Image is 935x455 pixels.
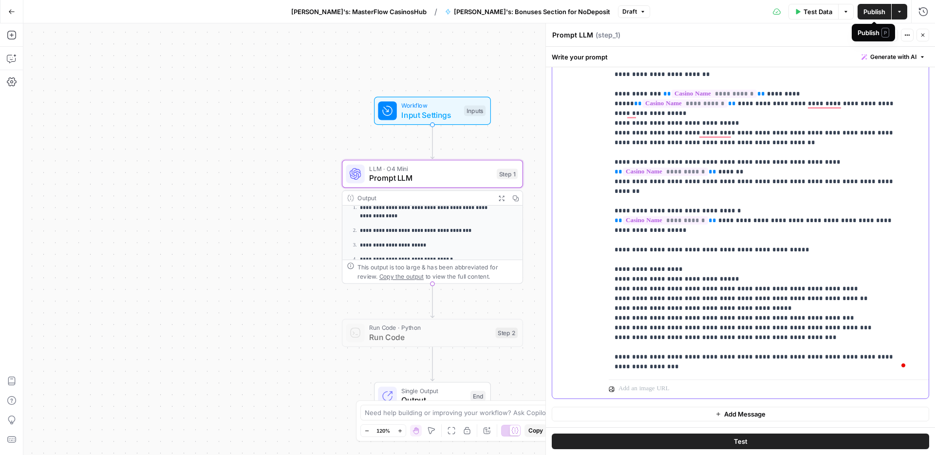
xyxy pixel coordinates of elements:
[430,347,434,381] g: Edge from step_2 to end
[858,4,891,19] button: Publish
[552,407,929,421] button: Add Message
[546,47,935,67] div: Write your prompt
[401,101,459,110] span: Workflow
[369,172,492,184] span: Prompt LLM
[342,319,523,347] div: Run Code · PythonRun CodeStep 2
[858,28,889,38] div: Publish
[342,382,523,410] div: Single OutputOutputEnd
[401,109,459,121] span: Input Settings
[470,391,486,401] div: End
[464,106,486,116] div: Inputs
[357,193,491,203] div: Output
[618,5,650,18] button: Draft
[291,7,427,17] span: [PERSON_NAME]'s: MasterFlow CasinosHub
[430,284,434,318] g: Edge from step_1 to step_2
[357,262,518,281] div: This output is too large & has been abbreviated for review. to view the full content.
[524,424,547,437] button: Copy
[734,436,748,446] span: Test
[285,4,432,19] button: [PERSON_NAME]'s: MasterFlow CasinosHub
[622,7,637,16] span: Draft
[788,4,838,19] button: Test Data
[870,53,916,61] span: Generate with AI
[804,7,832,17] span: Test Data
[454,7,610,17] span: [PERSON_NAME]'s: Bonuses Section for NoDeposit
[496,328,518,339] div: Step 2
[596,30,620,40] span: ( step_1 )
[376,427,390,435] span: 120%
[439,4,616,19] button: [PERSON_NAME]'s: Bonuses Section for NoDeposit
[369,164,492,173] span: LLM · O4 Mini
[881,28,889,38] span: P
[552,434,929,449] button: Test
[430,125,434,159] g: Edge from start to step_1
[528,426,543,435] span: Copy
[863,7,885,17] span: Publish
[858,51,929,63] button: Generate with AI
[724,409,766,419] span: Add Message
[434,6,437,18] span: /
[401,386,466,396] span: Single Output
[369,323,491,332] span: Run Code · Python
[369,331,491,343] span: Run Code
[401,394,466,406] span: Output
[379,273,424,280] span: Copy the output
[342,97,523,125] div: WorkflowInput SettingsInputs
[552,30,593,40] textarea: Prompt LLM
[497,169,518,179] div: Step 1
